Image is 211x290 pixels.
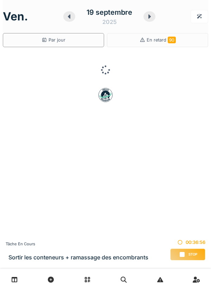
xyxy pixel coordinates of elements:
img: badge-BVDL4wpA.svg [98,88,113,102]
div: 00:36:56 [170,239,205,246]
div: 19 septembre [87,7,132,18]
span: Stop [188,252,197,257]
h3: Sortir les conteneurs + ramassage des encombrants [8,254,148,261]
div: Tâche en cours [6,241,148,247]
h1: ven. [3,10,28,23]
div: Par jour [41,37,65,43]
span: En retard [147,37,176,43]
span: 90 [168,37,176,43]
div: 2025 [102,18,117,26]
